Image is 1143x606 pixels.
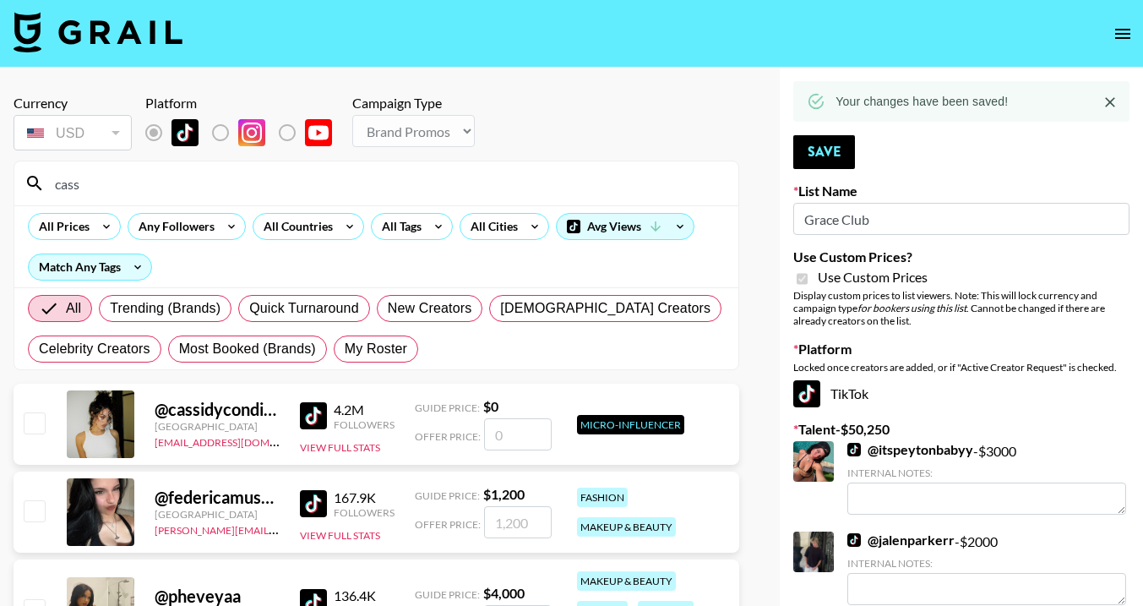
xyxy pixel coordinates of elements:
label: Talent - $ 50,250 [793,421,1129,438]
span: Guide Price: [415,588,480,601]
span: Offer Price: [415,518,481,531]
img: TikTok [847,533,861,547]
em: for bookers using this list [857,302,966,314]
div: Platform [145,95,346,112]
button: Close [1097,90,1123,115]
div: Locked once creators are added, or if "Active Creator Request" is checked. [793,361,1129,374]
div: Internal Notes: [847,467,1126,479]
span: New Creators [388,298,472,319]
button: View Full Stats [300,441,380,454]
a: [PERSON_NAME][EMAIL_ADDRESS][PERSON_NAME][PERSON_NAME][DOMAIN_NAME] [155,521,565,537]
div: Any Followers [128,214,218,239]
div: All Tags [372,214,425,239]
div: Currency is locked to USD [14,112,132,154]
div: @ cassidycondiee [155,399,280,420]
div: Currency [14,95,132,112]
span: Use Custom Prices [818,269,928,286]
div: Micro-Influencer [577,415,684,434]
input: Search by User Name [45,170,728,197]
span: Quick Turnaround [249,298,359,319]
div: 167.9K [334,489,395,506]
span: My Roster [345,339,407,359]
div: USD [17,118,128,148]
img: Grail Talent [14,12,182,52]
button: View Full Stats [300,529,380,542]
div: @ federicamuscass [155,487,280,508]
span: Trending (Brands) [110,298,220,319]
input: 0 [484,418,552,450]
a: [EMAIL_ADDRESS][DOMAIN_NAME] [155,433,324,449]
img: TikTok [300,490,327,517]
div: List locked to TikTok. [145,115,346,150]
div: Match Any Tags [29,254,151,280]
div: fashion [577,488,628,507]
div: All Cities [460,214,521,239]
button: Save [793,135,855,169]
div: - $ 2000 [847,532,1126,605]
div: All Prices [29,214,93,239]
span: [DEMOGRAPHIC_DATA] Creators [500,298,710,319]
a: @jalenparkerr [847,532,955,549]
div: Internal Notes: [847,557,1126,570]
label: Use Custom Prices? [793,248,1129,265]
img: TikTok [171,119,199,146]
img: TikTok [793,380,820,407]
span: Guide Price: [415,489,480,502]
img: TikTok [300,402,327,429]
img: TikTok [847,443,861,456]
span: All [66,298,81,319]
div: Avg Views [557,214,694,239]
div: 136.4K [334,587,395,604]
img: YouTube [305,119,332,146]
div: [GEOGRAPHIC_DATA] [155,508,280,521]
div: makeup & beauty [577,571,676,591]
div: Campaign Type [352,95,475,112]
strong: $ 1,200 [483,486,525,502]
div: [GEOGRAPHIC_DATA] [155,420,280,433]
div: Display custom prices to list viewers. Note: This will lock currency and campaign type . Cannot b... [793,289,1129,327]
div: Your changes have been saved! [835,86,1008,117]
div: 4.2M [334,401,395,418]
button: open drawer [1106,17,1140,51]
div: - $ 3000 [847,441,1126,515]
span: Offer Price: [415,430,481,443]
a: @itspeytonbabyy [847,441,973,458]
label: List Name [793,183,1129,199]
strong: $ 0 [483,398,498,414]
span: Guide Price: [415,401,480,414]
div: Followers [334,506,395,519]
div: makeup & beauty [577,517,676,537]
div: TikTok [793,380,1129,407]
div: Followers [334,418,395,431]
span: Most Booked (Brands) [179,339,316,359]
div: All Countries [253,214,336,239]
input: 1,200 [484,506,552,538]
strong: $ 4,000 [483,585,525,601]
img: Instagram [238,119,265,146]
label: Platform [793,341,1129,358]
span: Celebrity Creators [39,339,150,359]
